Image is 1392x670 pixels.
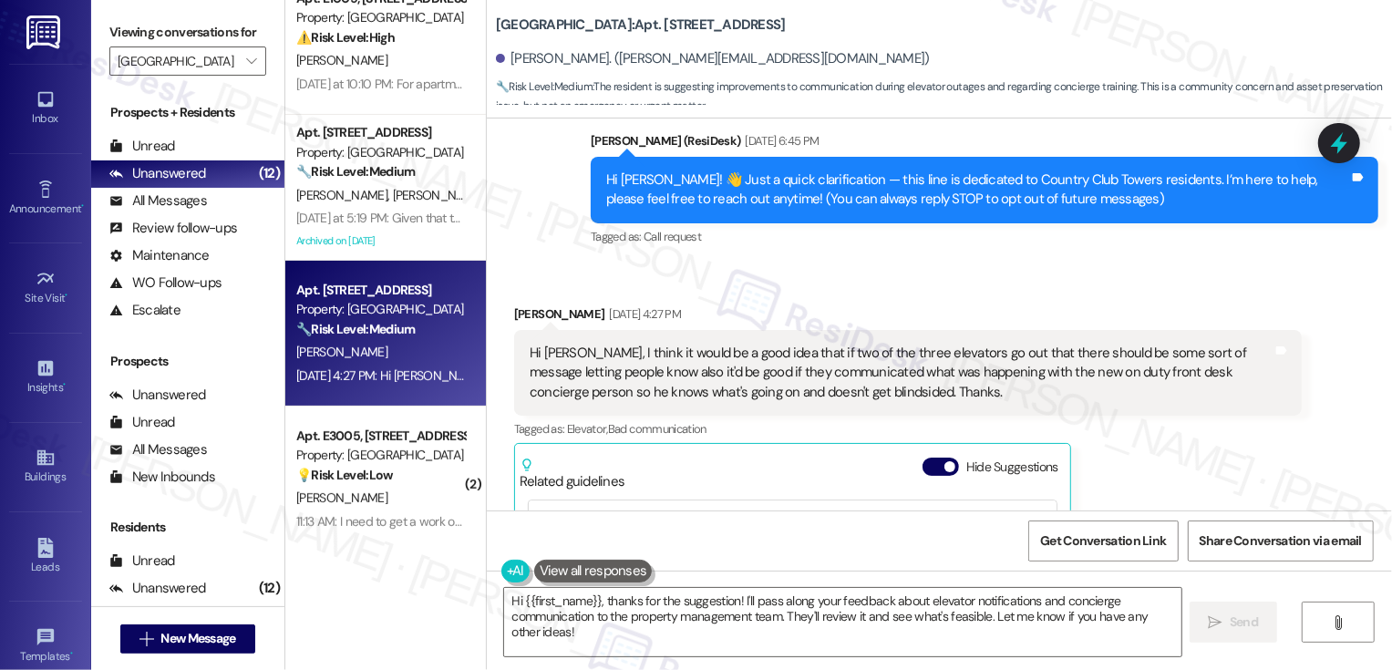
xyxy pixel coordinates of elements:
[81,200,84,212] span: •
[1040,531,1166,551] span: Get Conversation Link
[567,421,608,437] span: Elevator ,
[1188,521,1374,562] button: Share Conversation via email
[109,164,206,183] div: Unanswered
[520,458,625,491] div: Related guidelines
[109,219,237,238] div: Review follow-ups
[606,170,1349,210] div: Hi [PERSON_NAME]! 👋 Just a quick clarification — this line is dedicated to Country Club Towers re...
[966,458,1058,477] label: Hide Suggestions
[9,353,82,402] a: Insights •
[246,54,256,68] i: 
[296,490,387,506] span: [PERSON_NAME]
[91,518,284,537] div: Residents
[109,301,180,320] div: Escalate
[296,344,387,360] span: [PERSON_NAME]
[254,160,284,188] div: (12)
[1200,531,1362,551] span: Share Conversation via email
[496,77,1392,117] span: : The resident is suggesting improvements to communication during elevator outages and regarding ...
[296,187,393,203] span: [PERSON_NAME]
[591,223,1378,250] div: Tagged as:
[160,629,235,648] span: New Message
[496,15,786,35] b: [GEOGRAPHIC_DATA]: Apt. [STREET_ADDRESS]
[63,378,66,391] span: •
[1332,615,1346,630] i: 
[296,29,395,46] strong: ⚠️ Risk Level: High
[530,344,1273,402] div: Hi [PERSON_NAME], I think it would be a good idea that if two of the three elevators go out that ...
[1190,602,1278,643] button: Send
[109,191,207,211] div: All Messages
[296,467,393,483] strong: 💡 Risk Level: Low
[514,304,1302,330] div: [PERSON_NAME]
[26,15,64,49] img: ResiDesk Logo
[514,416,1302,442] div: Tagged as:
[296,210,1103,226] div: [DATE] at 5:19 PM: Given that this is an expensive luxury property it seems a standard ask that g...
[296,427,465,446] div: Apt. E3005, [STREET_ADDRESS]
[9,263,82,313] a: Site Visit •
[296,300,465,319] div: Property: [GEOGRAPHIC_DATA]
[109,440,207,459] div: All Messages
[604,304,681,324] div: [DATE] 4:27 PM
[66,289,68,302] span: •
[644,229,701,244] span: Call request
[608,421,706,437] span: Bad communication
[296,321,415,337] strong: 🔧 Risk Level: Medium
[9,442,82,491] a: Buildings
[296,52,387,68] span: [PERSON_NAME]
[496,49,930,68] div: [PERSON_NAME]. ([PERSON_NAME][EMAIL_ADDRESS][DOMAIN_NAME])
[109,246,210,265] div: Maintenance
[70,647,73,660] span: •
[294,230,467,253] div: Archived on [DATE]
[109,551,175,571] div: Unread
[591,131,1378,157] div: [PERSON_NAME] (ResiDesk)
[296,446,465,465] div: Property: [GEOGRAPHIC_DATA]
[120,624,255,654] button: New Message
[496,79,593,94] strong: 🔧 Risk Level: Medium
[91,103,284,122] div: Prospects + Residents
[109,386,206,405] div: Unanswered
[109,413,175,432] div: Unread
[109,18,266,46] label: Viewing conversations for
[9,532,82,582] a: Leads
[254,574,284,603] div: (12)
[139,632,153,646] i: 
[1028,521,1178,562] button: Get Conversation Link
[504,588,1181,656] textarea: Hi {{first_name}}, thanks for the suggestion! I'll pass along your feedback about elevator notifi...
[296,513,489,530] div: 11:13 AM: I need to get a work order in
[296,123,465,142] div: Apt. [STREET_ADDRESS]
[91,352,284,371] div: Prospects
[109,137,175,156] div: Unread
[109,579,206,598] div: Unanswered
[109,273,222,293] div: WO Follow-ups
[296,163,415,180] strong: 🔧 Risk Level: Medium
[109,468,215,487] div: New Inbounds
[1230,613,1258,632] span: Send
[118,46,237,76] input: All communities
[9,84,82,133] a: Inbox
[741,131,820,150] div: [DATE] 6:45 PM
[296,76,510,92] div: [DATE] at 10:10 PM: For apartment E1009
[296,143,465,162] div: Property: [GEOGRAPHIC_DATA]
[1209,615,1222,630] i: 
[296,8,465,27] div: Property: [GEOGRAPHIC_DATA]
[392,187,483,203] span: [PERSON_NAME]
[296,281,465,300] div: Apt. [STREET_ADDRESS]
